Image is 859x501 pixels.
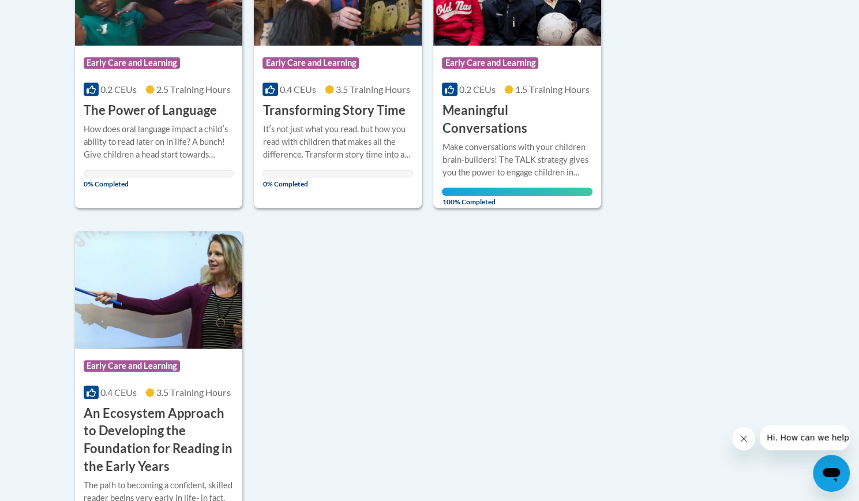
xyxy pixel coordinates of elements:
[100,387,137,398] span: 0.4 CEUs
[442,141,592,179] div: Make conversations with your children brain-builders! The TALK strategy gives you the power to en...
[459,84,496,95] span: 0.2 CEUs
[84,102,217,119] h3: The Power of Language
[100,84,137,95] span: 0.2 CEUs
[813,455,850,492] iframe: Button to launch messaging window
[75,231,243,349] img: Course Logo
[84,123,234,161] div: How does oral language impact a childʹs ability to read later on in life? A bunch! Give children ...
[7,8,93,17] span: Hi. How can we help?
[732,427,755,450] iframe: Close message
[442,188,592,206] span: 100% Completed
[262,123,413,161] div: Itʹs not just what you read, but how you read with children that makes all the difference. Transf...
[442,57,538,69] span: Early Care and Learning
[84,360,180,372] span: Early Care and Learning
[84,57,180,69] span: Early Care and Learning
[442,188,592,196] div: Your progress
[760,425,850,450] iframe: Message from company
[336,84,410,95] span: 3.5 Training Hours
[262,102,405,119] h3: Transforming Story Time
[280,84,316,95] span: 0.4 CEUs
[84,405,234,476] h3: An Ecosystem Approach to Developing the Foundation for Reading in the Early Years
[156,387,231,398] span: 3.5 Training Hours
[515,84,590,95] span: 1.5 Training Hours
[442,102,592,137] h3: Meaningful Conversations
[156,84,231,95] span: 2.5 Training Hours
[262,57,359,69] span: Early Care and Learning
